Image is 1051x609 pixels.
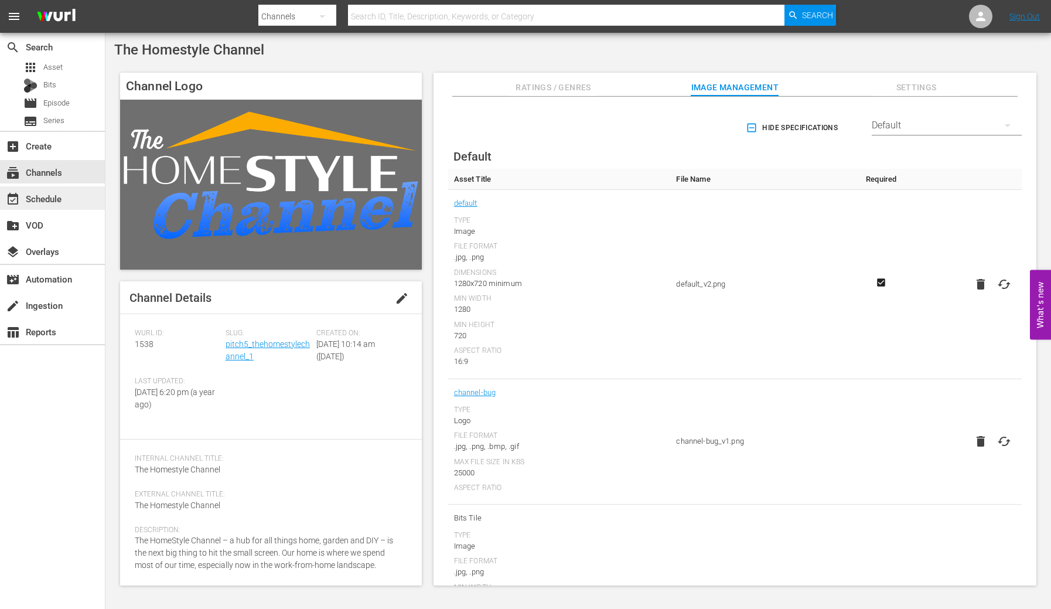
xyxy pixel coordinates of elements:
span: Overlays [6,245,20,259]
span: Create [6,140,20,154]
th: Asset Title [448,169,671,190]
div: Type [454,406,665,415]
span: Description: [135,526,401,535]
a: channel-bug [454,385,496,400]
span: Episode [23,96,37,110]
div: 16:9 [454,356,665,368]
span: The Homestyle Channel [114,42,264,58]
span: Bits [43,79,56,91]
span: Created On: [316,329,401,338]
a: default [454,196,477,211]
span: Asset [43,62,63,73]
div: Image [454,226,665,237]
div: Image [454,540,665,552]
span: menu [7,9,21,23]
h4: Channel Logo [120,73,422,100]
span: The Homestyle Channel [135,465,220,474]
span: [DATE] 10:14 am ([DATE]) [316,339,375,361]
div: .jpg, .png [454,566,665,578]
span: The HomeStyle Channel – a hub for all things home, garden and DIY – is the next big thing to hit ... [135,536,393,570]
span: Ingestion [6,299,20,313]
div: Aspect Ratio [454,484,665,493]
span: Asset [23,60,37,74]
span: Image Management [691,80,779,95]
div: 1280 [454,304,665,315]
span: edit [395,291,409,305]
div: File Format [454,242,665,251]
span: Episode [43,97,70,109]
div: Max File Size In Kbs [454,458,665,467]
div: Default [872,109,1022,142]
span: Ratings / Genres [510,80,598,95]
div: 25000 [454,467,665,479]
span: 1538 [135,339,153,349]
div: .jpg, .png, .bmp, .gif [454,441,665,453]
a: Sign Out [1009,12,1040,21]
div: 1280x720 minimum [454,278,665,290]
div: Dimensions [454,268,665,278]
button: Hide Specifications [743,111,842,144]
span: Channels [6,166,20,180]
a: pitch5_thehomestylechannel_1 [226,339,310,361]
span: Channel Details [129,291,211,305]
button: Search [784,5,836,26]
span: Settings [872,80,960,95]
span: Internal Channel Title: [135,454,401,464]
div: Bits [23,79,37,93]
div: Aspect Ratio [454,346,665,356]
div: 720 [454,330,665,342]
div: Type [454,216,665,226]
div: Type [454,531,665,540]
span: Search [6,40,20,55]
div: File Format [454,557,665,566]
span: [DATE] 6:20 pm (a year ago) [135,387,215,409]
span: Search [802,5,833,26]
span: Wurl ID: [135,329,220,338]
button: edit [388,284,416,312]
div: Logo [454,415,665,427]
td: channel-bug_v1.png [670,379,858,505]
div: Min Width [454,294,665,304]
span: Series [23,114,37,128]
span: Series [43,115,64,127]
th: Required [858,169,905,190]
th: File Name [670,169,858,190]
span: Reports [6,325,20,339]
span: Schedule [6,192,20,206]
span: Last Updated: [135,377,220,386]
div: Min Height [454,321,665,330]
span: VOD [6,219,20,233]
div: File Format [454,431,665,441]
div: .jpg, .png [454,251,665,263]
svg: Required [874,277,888,288]
div: Min Width [454,583,665,593]
img: The Homestyle Channel [120,100,422,269]
img: ans4CAIJ8jUAAAAAAAAAAAAAAAAAAAAAAAAgQb4GAAAAAAAAAAAAAAAAAAAAAAAAJMjXAAAAAAAAAAAAAAAAAAAAAAAAgAT5G... [28,3,84,30]
span: The Homestyle Channel [135,501,220,510]
button: Open Feedback Widget [1030,270,1051,339]
span: External Channel Title: [135,490,401,499]
span: Default [453,149,492,164]
span: Hide Specifications [748,122,838,134]
td: default_v2.png [670,190,858,379]
span: Bits Tile [454,511,665,526]
span: Automation [6,273,20,287]
span: Slug: [226,329,310,338]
